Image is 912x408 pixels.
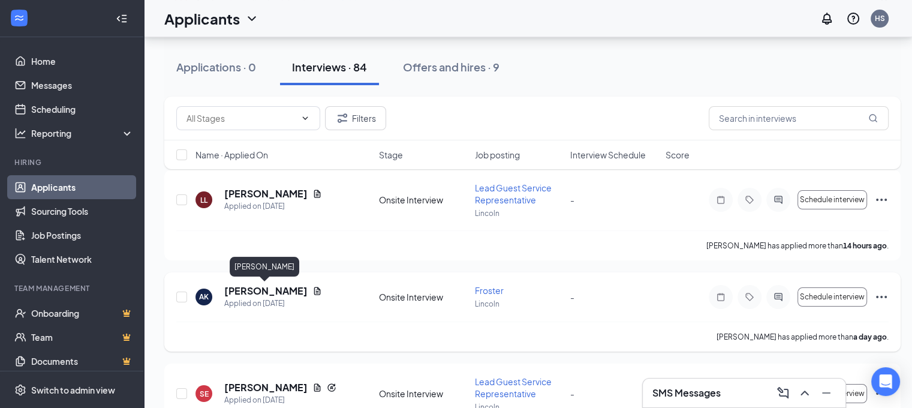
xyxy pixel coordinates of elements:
svg: Tag [742,195,757,205]
span: - [570,388,574,399]
svg: MagnifyingGlass [868,113,878,123]
svg: Reapply [327,383,336,392]
div: Interviews · 84 [292,59,367,74]
a: Talent Network [31,247,134,271]
h3: SMS Messages [652,386,721,400]
svg: ChevronDown [245,11,259,26]
div: Team Management [14,283,131,293]
div: HS [875,13,885,23]
b: 14 hours ago [843,241,887,250]
svg: Note [714,292,728,302]
svg: Ellipses [874,290,889,304]
svg: Analysis [14,127,26,139]
div: Hiring [14,157,131,167]
div: Applied on [DATE] [224,298,322,310]
a: Messages [31,73,134,97]
button: Filter Filters [325,106,386,130]
div: Applications · 0 [176,59,256,74]
svg: QuestionInfo [846,11,860,26]
svg: ChevronDown [300,113,310,123]
svg: WorkstreamLogo [13,12,25,24]
svg: Minimize [819,386,833,400]
div: Applied on [DATE] [224,394,336,406]
div: Reporting [31,127,134,139]
span: Name · Applied On [195,149,268,161]
span: Interview Schedule [570,149,646,161]
h5: [PERSON_NAME] [224,284,308,298]
input: Search in interviews [709,106,889,130]
svg: Filter [335,111,350,125]
svg: Notifications [820,11,834,26]
p: [PERSON_NAME] has applied more than . [717,332,889,342]
a: Applicants [31,175,134,199]
input: All Stages [186,112,296,125]
span: Schedule interview [800,293,865,301]
div: LL [200,195,207,205]
span: Schedule interview [800,196,865,204]
svg: Ellipses [874,193,889,207]
div: SE [200,389,209,399]
svg: Document [312,189,322,199]
a: Job Postings [31,223,134,247]
svg: ActiveChat [771,292,785,302]
a: Sourcing Tools [31,199,134,223]
a: OnboardingCrown [31,301,134,325]
a: Scheduling [31,97,134,121]
svg: Settings [14,384,26,396]
span: Job posting [475,149,520,161]
h1: Applicants [164,8,240,29]
svg: Collapse [116,13,128,25]
h5: [PERSON_NAME] [224,381,308,394]
a: DocumentsCrown [31,349,134,373]
button: Schedule interview [797,190,867,209]
p: [PERSON_NAME] has applied more than . [706,241,889,251]
div: Switch to admin view [31,384,115,396]
span: Lead Guest Service Representative [475,376,552,399]
span: - [570,194,574,205]
p: Lincoln [475,208,563,218]
span: Froster [475,285,504,296]
button: Minimize [817,383,836,403]
div: Applied on [DATE] [224,200,322,212]
div: Offers and hires · 9 [403,59,499,74]
svg: ComposeMessage [776,386,790,400]
svg: ChevronUp [797,386,812,400]
b: a day ago [853,332,887,341]
span: - [570,292,574,302]
svg: Note [714,195,728,205]
span: Lead Guest Service Representative [475,182,552,205]
svg: Tag [742,292,757,302]
div: AK [199,292,209,302]
a: TeamCrown [31,325,134,349]
svg: ActiveChat [771,195,785,205]
div: Open Intercom Messenger [871,367,900,396]
button: ComposeMessage [773,383,793,403]
span: Stage [379,149,403,161]
a: Home [31,49,134,73]
button: Schedule interview [797,287,867,307]
div: Onsite Interview [379,388,467,400]
span: Score [666,149,690,161]
div: Onsite Interview [379,291,467,303]
div: Onsite Interview [379,194,467,206]
svg: Document [312,286,322,296]
p: Lincoln [475,299,563,309]
h5: [PERSON_NAME] [224,187,308,200]
button: ChevronUp [795,383,814,403]
svg: Document [312,383,322,392]
div: [PERSON_NAME] [230,257,299,277]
